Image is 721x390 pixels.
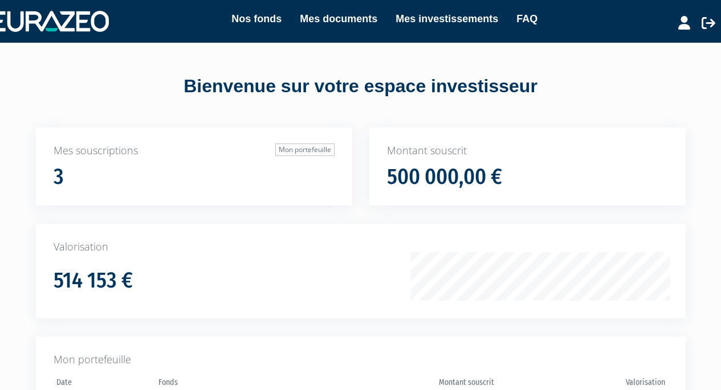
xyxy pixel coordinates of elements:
p: Mon portefeuille [54,352,668,367]
a: FAQ [516,11,537,27]
h1: 514 153 € [54,269,133,293]
p: Valorisation [54,240,668,254]
a: Mon portefeuille [275,143,335,156]
p: Mes souscriptions [54,143,335,158]
a: Mes investissements [396,11,498,27]
h1: 500 000,00 € [387,165,502,189]
a: Nos fonds [231,11,282,27]
div: Bienvenue sur votre espace investisseur [9,73,712,100]
h1: 3 [54,165,64,189]
a: Mes documents [300,11,377,27]
p: Montant souscrit [387,143,668,158]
